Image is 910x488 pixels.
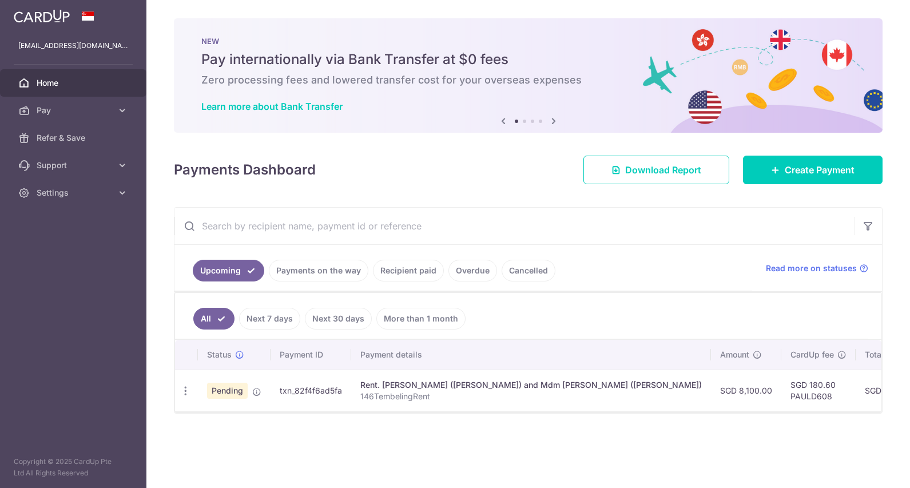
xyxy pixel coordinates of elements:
[785,163,855,177] span: Create Payment
[790,349,834,360] span: CardUp fee
[351,340,711,370] th: Payment details
[193,260,264,281] a: Upcoming
[18,40,128,51] p: [EMAIL_ADDRESS][DOMAIN_NAME]
[269,260,368,281] a: Payments on the way
[373,260,444,281] a: Recipient paid
[376,308,466,330] a: More than 1 month
[743,156,883,184] a: Create Payment
[201,37,855,46] p: NEW
[305,308,372,330] a: Next 30 days
[502,260,555,281] a: Cancelled
[14,9,70,23] img: CardUp
[711,370,781,411] td: SGD 8,100.00
[207,383,248,399] span: Pending
[448,260,497,281] a: Overdue
[37,160,112,171] span: Support
[766,263,868,274] a: Read more on statuses
[174,208,855,244] input: Search by recipient name, payment id or reference
[201,101,343,112] a: Learn more about Bank Transfer
[37,132,112,144] span: Refer & Save
[37,77,112,89] span: Home
[766,263,857,274] span: Read more on statuses
[37,187,112,199] span: Settings
[193,308,235,330] a: All
[781,370,856,411] td: SGD 180.60 PAULD608
[865,349,903,360] span: Total amt.
[207,349,232,360] span: Status
[174,18,883,133] img: Bank transfer banner
[360,391,702,402] p: 146TembelingRent
[625,163,701,177] span: Download Report
[174,160,316,180] h4: Payments Dashboard
[239,308,300,330] a: Next 7 days
[201,50,855,69] h5: Pay internationally via Bank Transfer at $0 fees
[720,349,749,360] span: Amount
[271,370,351,411] td: txn_82f4f6ad5fa
[360,379,702,391] div: Rent. [PERSON_NAME] ([PERSON_NAME]) and Mdm [PERSON_NAME] ([PERSON_NAME])
[271,340,351,370] th: Payment ID
[583,156,729,184] a: Download Report
[201,73,855,87] h6: Zero processing fees and lowered transfer cost for your overseas expenses
[37,105,112,116] span: Pay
